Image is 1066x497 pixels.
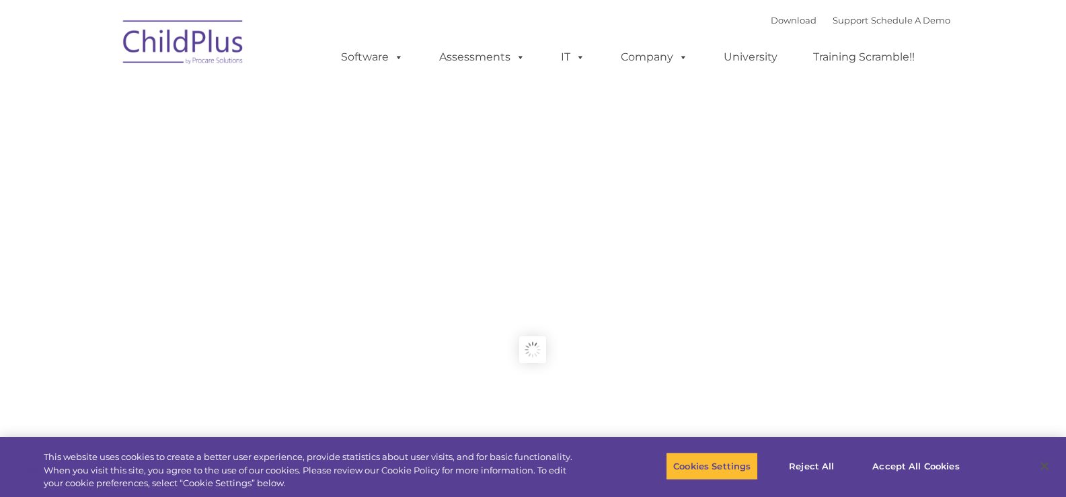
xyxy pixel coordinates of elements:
a: Company [607,44,701,71]
a: Assessments [426,44,539,71]
button: Accept All Cookies [865,452,966,480]
button: Reject All [769,452,853,480]
a: IT [547,44,599,71]
a: Software [328,44,417,71]
a: University [710,44,791,71]
button: Close [1030,451,1059,481]
button: Cookies Settings [666,452,758,480]
font: | [771,15,950,26]
img: ChildPlus by Procare Solutions [116,11,251,78]
a: Schedule A Demo [871,15,950,26]
a: Download [771,15,816,26]
div: This website uses cookies to create a better user experience, provide statistics about user visit... [44,451,586,490]
a: Support [833,15,868,26]
a: Training Scramble!! [800,44,928,71]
